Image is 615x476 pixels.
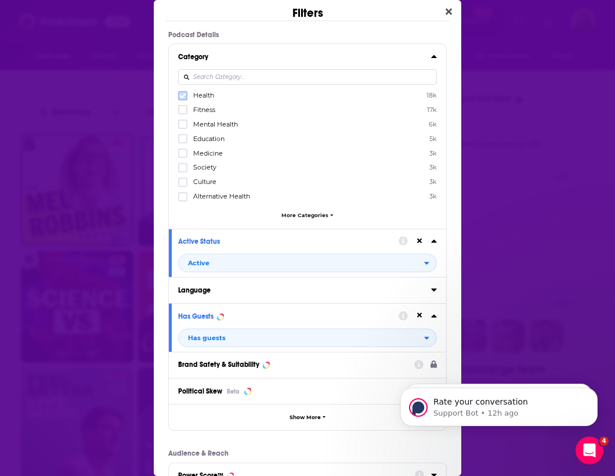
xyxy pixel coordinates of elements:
span: Mental Health [193,120,238,128]
span: 3k [429,163,437,171]
div: Category [178,53,424,61]
span: 3k [429,192,437,200]
button: Show More [169,404,446,430]
div: Beta [227,388,240,395]
iframe: Intercom notifications message [383,363,615,445]
span: Medicine [193,149,223,157]
p: Audience & Reach [168,449,447,457]
span: 18k [426,91,437,99]
span: 3k [429,178,437,186]
button: Has Guests [178,308,399,323]
button: open menu [178,329,437,347]
button: Political SkewBeta [178,383,415,399]
span: More Categories [281,212,328,218]
iframe: Intercom live chat [576,437,603,464]
span: 17k [427,106,437,114]
button: Close [441,5,457,19]
span: Education [193,135,225,143]
button: Language [178,282,431,297]
button: open menu [178,254,437,272]
span: Political Skew [178,387,222,395]
h2: filter dropdown [178,254,437,272]
a: Brand Safety & Suitability [178,357,437,372]
span: Alternative Health [193,192,250,200]
span: Culture [193,178,216,186]
span: Fitness [193,106,215,114]
button: More Categories [178,212,437,218]
span: 5k [429,135,437,143]
div: Language [178,286,424,294]
h2: filter dropdown [178,329,437,347]
input: Search Category... [178,69,437,85]
div: Has Guests [178,312,214,320]
button: Brand Safety & Suitability [178,357,414,372]
span: Society [193,163,216,171]
span: Active [188,260,209,266]
span: Health [193,91,214,99]
div: Active Status [178,237,391,246]
span: Show More [290,414,321,421]
span: 3k [429,149,437,157]
div: Brand Safety & Suitability [178,360,259,369]
button: Active Status [178,234,399,248]
p: Podcast Details [168,31,447,39]
button: Category [178,49,431,63]
span: Has guests [188,335,226,341]
span: 4 [599,437,609,446]
span: 6k [429,120,437,128]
